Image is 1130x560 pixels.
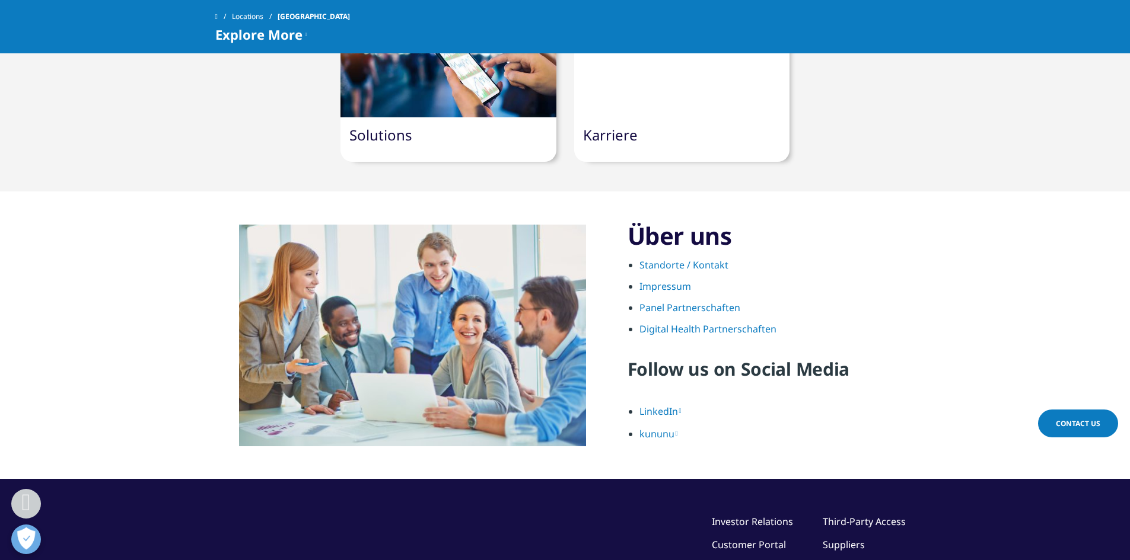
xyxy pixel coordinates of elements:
a: LinkedIn [639,405,682,418]
a: Contact Us [1038,409,1118,437]
a: Investor Relations [712,515,793,528]
a: Locations [232,6,278,27]
img: People discussing ideas [239,225,586,446]
a: Standorte / Kontakt [639,258,728,271]
a: Solutions [349,125,412,145]
h3: Über uns [628,221,915,251]
a: Third-Party Access [823,515,906,528]
span: Contact Us [1056,418,1100,428]
span: [GEOGRAPHIC_DATA] [278,6,350,27]
a: Panel Partnerschaften [639,301,740,314]
span: Explore More [215,27,303,41]
a: Digital Health Partnerschaften [639,322,776,335]
a: Impressum [639,280,691,293]
button: Präferenzen öffnen [11,524,41,554]
h4: Follow us on Social Media [628,357,915,390]
a: kununu [639,427,678,440]
a: Karriere [583,125,638,145]
a: Customer Portal [712,538,786,551]
a: Suppliers [823,538,865,551]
